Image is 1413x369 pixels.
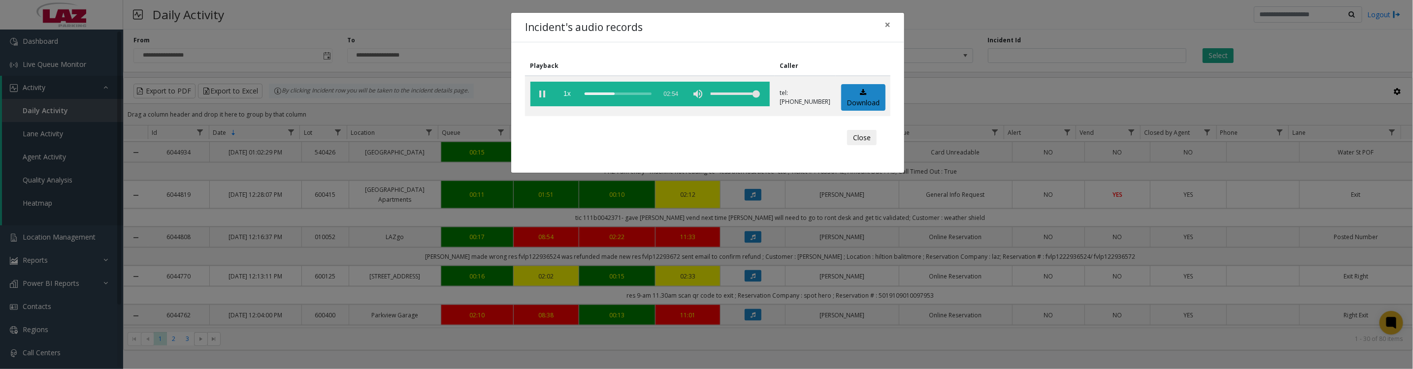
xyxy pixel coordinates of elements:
button: Close [878,13,897,37]
div: volume level [711,82,760,106]
a: Download [841,84,886,111]
div: scrub bar [585,82,652,106]
th: Caller [775,56,836,76]
span: × [885,18,890,31]
th: Playback [525,56,775,76]
button: Close [847,130,877,146]
p: tel:[PHONE_NUMBER] [780,89,831,106]
h4: Incident's audio records [525,20,643,35]
span: playback speed button [555,82,580,106]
